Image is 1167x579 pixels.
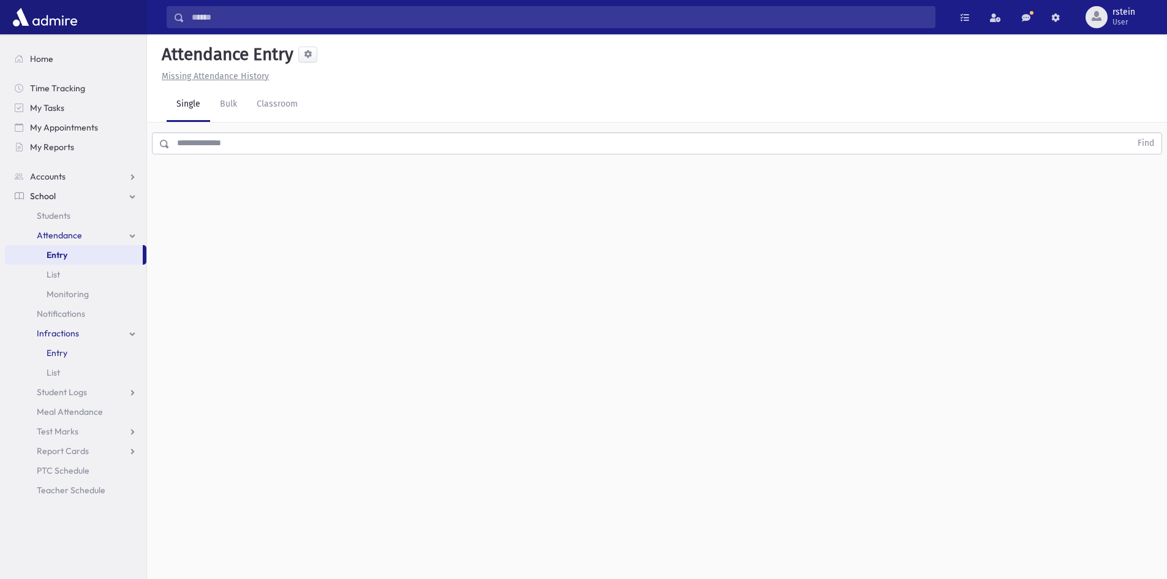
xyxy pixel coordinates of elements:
[37,230,82,241] span: Attendance
[5,402,146,422] a: Meal Attendance
[157,44,293,65] h5: Attendance Entry
[5,422,146,441] a: Test Marks
[37,465,89,476] span: PTC Schedule
[30,142,74,153] span: My Reports
[5,363,146,382] a: List
[5,186,146,206] a: School
[5,225,146,245] a: Attendance
[30,83,85,94] span: Time Tracking
[5,265,146,284] a: List
[5,206,146,225] a: Students
[47,289,89,300] span: Monitoring
[5,284,146,304] a: Monitoring
[5,382,146,402] a: Student Logs
[167,88,210,122] a: Single
[5,441,146,461] a: Report Cards
[10,5,80,29] img: AdmirePro
[37,406,103,417] span: Meal Attendance
[5,304,146,324] a: Notifications
[47,249,67,260] span: Entry
[47,367,60,378] span: List
[5,245,143,265] a: Entry
[30,122,98,133] span: My Appointments
[37,426,78,437] span: Test Marks
[37,445,89,456] span: Report Cards
[210,88,247,122] a: Bulk
[5,324,146,343] a: Infractions
[37,210,70,221] span: Students
[37,328,79,339] span: Infractions
[37,485,105,496] span: Teacher Schedule
[30,171,66,182] span: Accounts
[247,88,308,122] a: Classroom
[5,167,146,186] a: Accounts
[30,102,64,113] span: My Tasks
[1112,17,1135,27] span: User
[5,118,146,137] a: My Appointments
[5,343,146,363] a: Entry
[5,480,146,500] a: Teacher Schedule
[37,308,85,319] span: Notifications
[30,191,56,202] span: School
[1112,7,1135,17] span: rstein
[184,6,935,28] input: Search
[5,137,146,157] a: My Reports
[5,49,146,69] a: Home
[47,269,60,280] span: List
[30,53,53,64] span: Home
[157,71,269,81] a: Missing Attendance History
[5,461,146,480] a: PTC Schedule
[47,347,67,358] span: Entry
[5,98,146,118] a: My Tasks
[37,387,87,398] span: Student Logs
[5,78,146,98] a: Time Tracking
[162,71,269,81] u: Missing Attendance History
[1130,133,1161,154] button: Find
